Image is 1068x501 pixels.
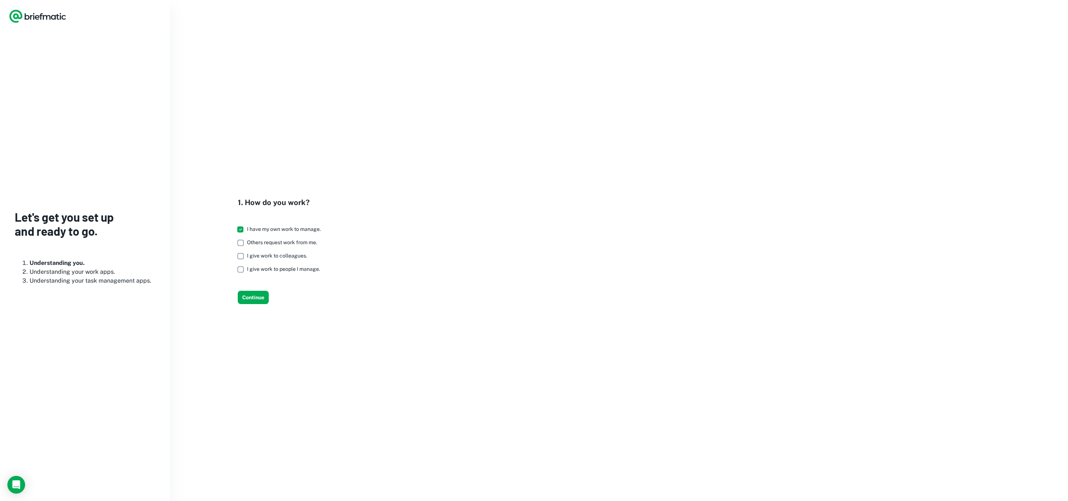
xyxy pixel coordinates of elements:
[238,197,327,208] h4: 1. How do you work?
[15,210,155,238] h3: Let's get you set up and ready to go.
[9,9,66,24] a: Logo
[247,226,321,232] span: I have my own work to manage.
[247,239,317,245] span: Others request work from me.
[30,276,155,285] li: Understanding your task management apps.
[7,476,25,494] div: Load Chat
[247,266,320,272] span: I give work to people I manage.
[30,267,155,276] li: Understanding your work apps.
[30,259,85,266] b: Understanding you.
[247,253,307,259] span: I give work to colleagues.
[238,291,269,304] button: Continue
